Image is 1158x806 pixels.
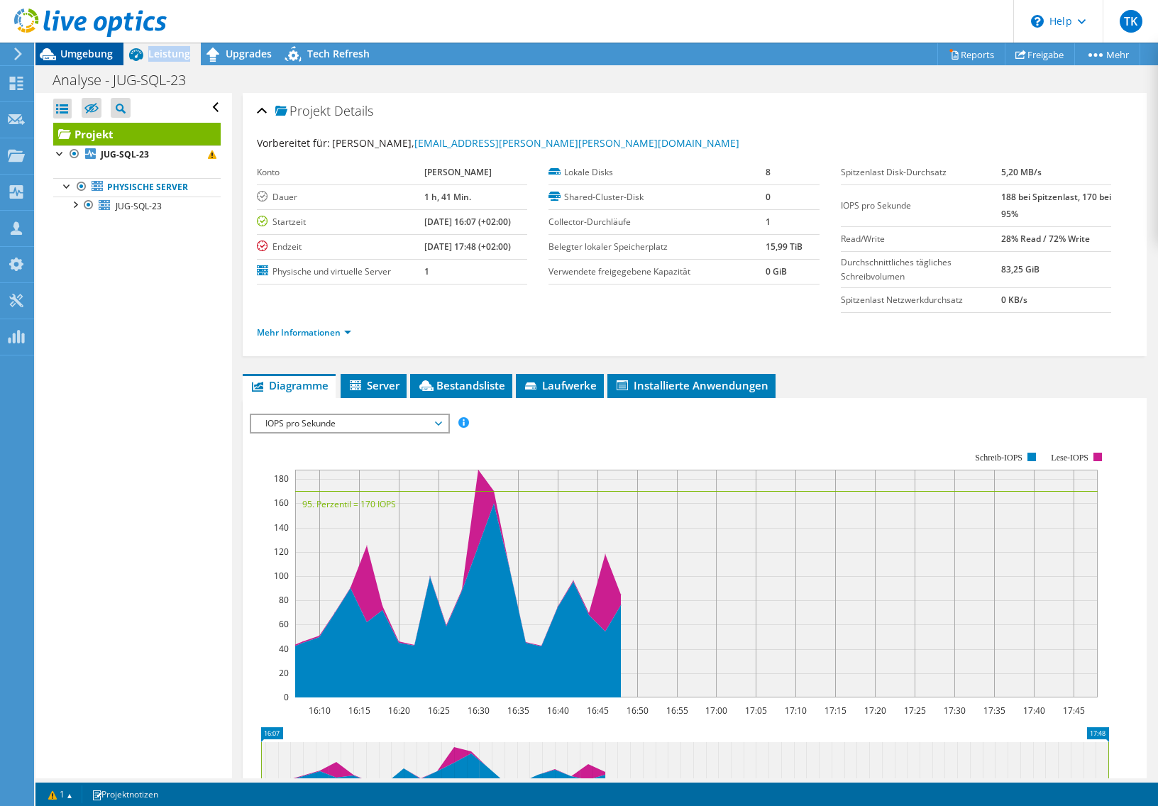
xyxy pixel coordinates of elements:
[1001,263,1040,275] b: 83,25 GiB
[841,199,1001,213] label: IOPS pro Sekunde
[279,618,289,630] text: 60
[841,165,1001,180] label: Spitzenlast Disk-Durchsatz
[614,378,768,392] span: Installierte Anwendungen
[548,215,766,229] label: Collector-Durchläufe
[60,47,113,60] span: Umgebung
[424,265,429,277] b: 1
[257,215,424,229] label: Startzeit
[424,241,511,253] b: [DATE] 17:48 (+02:00)
[250,378,329,392] span: Diagramme
[1022,705,1044,717] text: 17:40
[334,102,373,119] span: Details
[1001,191,1111,220] b: 188 bei Spitzenlast, 170 bei 95%
[467,705,489,717] text: 16:30
[257,165,424,180] label: Konto
[348,378,399,392] span: Server
[53,123,221,145] a: Projekt
[1120,10,1142,33] span: TK
[279,643,289,655] text: 40
[46,72,208,88] h1: Analyse - JUG-SQL-23
[766,216,771,228] b: 1
[53,197,221,215] a: JUG-SQL-23
[284,691,289,703] text: 0
[414,136,739,150] a: [EMAIL_ADDRESS][PERSON_NAME][PERSON_NAME][DOMAIN_NAME]
[864,705,886,717] text: 17:20
[348,705,370,717] text: 16:15
[274,570,289,582] text: 100
[148,47,190,60] span: Leistung
[424,191,471,203] b: 1 h, 41 Min.
[983,705,1005,717] text: 17:35
[1001,294,1027,306] b: 0 KB/s
[1001,233,1090,245] b: 28% Read / 72% Write
[53,178,221,197] a: Physische Server
[1001,166,1042,178] b: 5,20 MB/s
[257,190,424,204] label: Dauer
[766,265,787,277] b: 0 GiB
[257,136,330,150] label: Vorbereitet für:
[274,473,289,485] text: 180
[1051,453,1088,463] text: Lese-IOPS
[943,705,965,717] text: 17:30
[279,667,289,679] text: 20
[548,265,766,279] label: Verwendete freigegebene Kapazität
[82,785,168,803] a: Projektnotizen
[302,498,396,510] text: 95. Perzentil = 170 IOPS
[38,785,82,803] a: 1
[548,165,766,180] label: Lokale Disks
[666,705,688,717] text: 16:55
[274,497,289,509] text: 160
[387,705,409,717] text: 16:20
[766,166,771,178] b: 8
[824,705,846,717] text: 17:15
[841,232,1001,246] label: Read/Write
[841,255,1001,284] label: Durchschnittliches tägliches Schreibvolumen
[1062,705,1084,717] text: 17:45
[307,47,370,60] span: Tech Refresh
[101,148,149,160] b: JUG-SQL-23
[784,705,806,717] text: 17:10
[417,378,505,392] span: Bestandsliste
[1074,43,1140,65] a: Mehr
[308,705,330,717] text: 16:10
[275,104,331,118] span: Projekt
[53,145,221,164] a: JUG-SQL-23
[546,705,568,717] text: 16:40
[226,47,272,60] span: Upgrades
[841,293,1001,307] label: Spitzenlast Netzwerkdurchsatz
[903,705,925,717] text: 17:25
[507,705,529,717] text: 16:35
[279,594,289,606] text: 80
[424,166,492,178] b: [PERSON_NAME]
[257,240,424,254] label: Endzeit
[427,705,449,717] text: 16:25
[257,326,351,338] a: Mehr Informationen
[548,190,766,204] label: Shared-Cluster-Disk
[705,705,727,717] text: 17:00
[766,191,771,203] b: 0
[257,265,424,279] label: Physische und virtuelle Server
[116,200,162,212] span: JUG-SQL-23
[274,521,289,534] text: 140
[424,216,511,228] b: [DATE] 16:07 (+02:00)
[626,705,648,717] text: 16:50
[332,136,739,150] span: [PERSON_NAME],
[1031,15,1044,28] svg: \n
[258,415,441,432] span: IOPS pro Sekunde
[975,453,1022,463] text: Schreib-IOPS
[548,240,766,254] label: Belegter lokaler Speicherplatz
[1005,43,1075,65] a: Freigabe
[766,241,803,253] b: 15,99 TiB
[744,705,766,717] text: 17:05
[937,43,1005,65] a: Reports
[274,546,289,558] text: 120
[586,705,608,717] text: 16:45
[523,378,597,392] span: Laufwerke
